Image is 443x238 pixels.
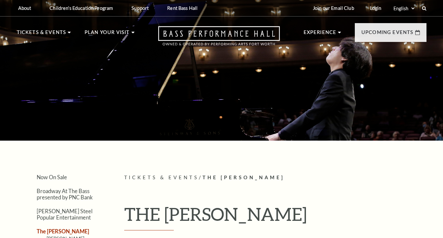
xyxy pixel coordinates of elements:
a: Now On Sale [37,174,67,180]
p: Support [131,5,149,11]
p: Rent Bass Hall [167,5,198,11]
h1: THE [PERSON_NAME] [124,203,426,230]
p: Experience [304,28,337,40]
p: Tickets & Events [17,28,66,40]
p: Children's Education Program [50,5,113,11]
a: Broadway At The Bass presented by PNC Bank [37,188,93,200]
p: About [18,5,31,11]
a: The [PERSON_NAME] [37,228,89,234]
p: / [124,174,426,182]
p: Plan Your Visit [85,28,130,40]
span: The [PERSON_NAME] [203,175,284,180]
p: Upcoming Events [361,28,414,40]
a: [PERSON_NAME] Steel Popular Entertainment [37,208,92,221]
select: Select: [392,5,416,12]
span: Tickets & Events [124,175,199,180]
